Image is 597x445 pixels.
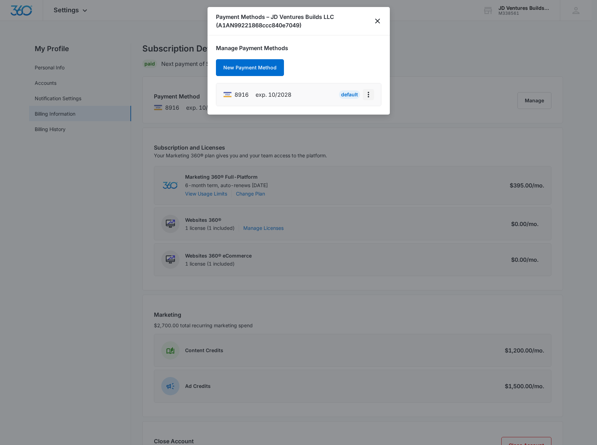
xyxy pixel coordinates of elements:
[363,89,374,100] button: actions.viewMore
[235,90,249,99] span: brandLabels.visa ending with
[216,59,284,76] button: New Payment Method
[256,90,291,99] span: exp. 10/2028
[216,13,374,29] h1: Payment Methods – JD Ventures Builds LLC (A1AN99221868ccc840e7049)
[374,17,381,25] button: close
[216,44,381,52] h1: Manage Payment Methods
[339,90,360,99] div: Default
